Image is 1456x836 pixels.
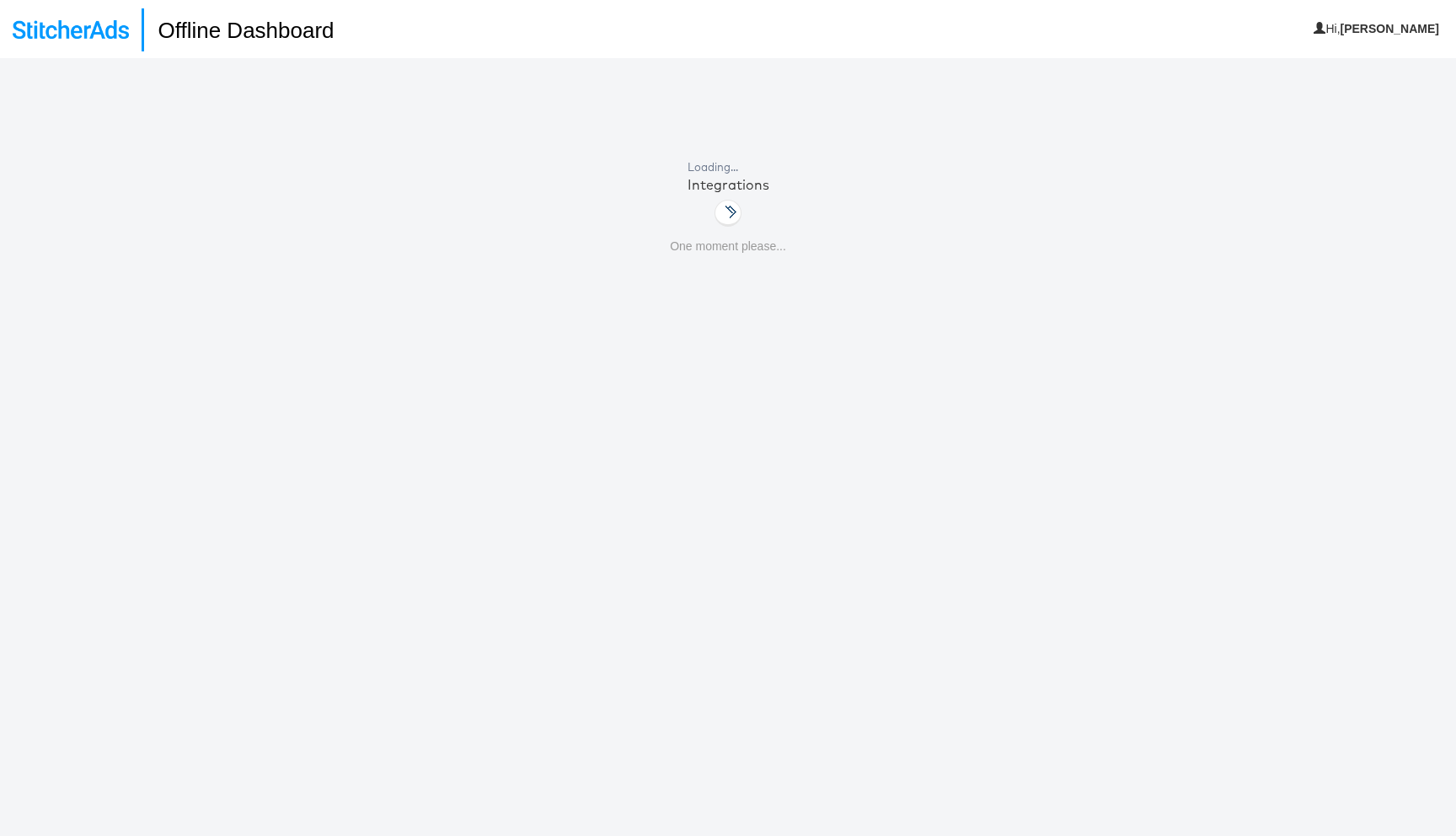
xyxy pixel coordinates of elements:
div: Loading... [688,159,769,175]
div: Integrations [688,175,769,195]
img: StitcherAds [13,20,129,39]
p: One moment please... [670,238,786,255]
h1: Offline Dashboard [142,8,334,51]
b: [PERSON_NAME] [1341,22,1439,35]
